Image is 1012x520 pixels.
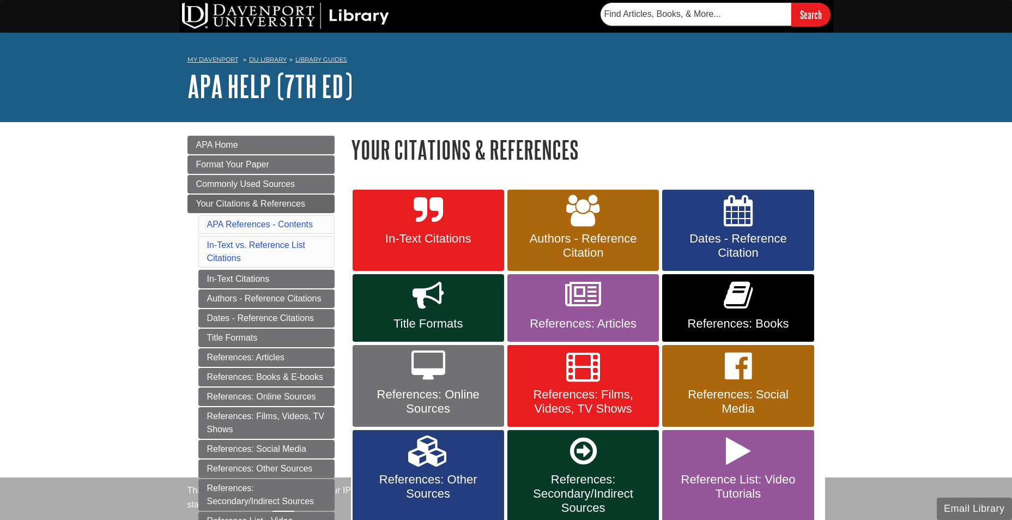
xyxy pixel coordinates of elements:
[507,345,659,427] a: References: Films, Videos, TV Shows
[670,388,805,416] span: References: Social Media
[937,498,1012,520] button: Email Library
[516,317,651,331] span: References: Articles
[507,190,659,271] a: Authors - Reference Citation
[198,329,335,347] a: Title Formats
[507,274,659,342] a: References: Articles
[249,56,287,63] a: DU Library
[207,220,313,229] a: APA References - Contents
[198,309,335,328] a: Dates - Reference Citations
[353,190,504,271] a: In-Text Citations
[662,190,814,271] a: Dates - Reference Citation
[516,232,651,260] span: Authors - Reference Citation
[791,3,831,26] input: Search
[361,232,496,246] span: In-Text Citations
[198,348,335,367] a: References: Articles
[187,136,335,154] a: APA Home
[361,388,496,416] span: References: Online Sources
[187,69,353,103] a: APA Help (7th Ed)
[353,274,504,342] a: Title Formats
[196,160,269,169] span: Format Your Paper
[182,3,389,29] img: DU Library
[670,317,805,331] span: References: Books
[353,345,504,427] a: References: Online Sources
[196,179,295,189] span: Commonly Used Sources
[198,459,335,478] a: References: Other Sources
[670,473,805,501] span: Reference List: Video Tutorials
[516,473,651,515] span: References: Secondary/Indirect Sources
[601,3,791,26] input: Find Articles, Books, & More...
[198,368,335,386] a: References: Books & E-books
[187,195,335,213] a: Your Citations & References
[361,317,496,331] span: Title Formats
[516,388,651,416] span: References: Films, Videos, TV Shows
[187,175,335,194] a: Commonly Used Sources
[187,52,825,70] nav: breadcrumb
[295,56,347,63] a: Library Guides
[361,473,496,501] span: References: Other Sources
[187,55,238,64] a: My Davenport
[351,136,825,164] h1: Your Citations & References
[198,479,335,511] a: References: Secondary/Indirect Sources
[198,388,335,406] a: References: Online Sources
[662,274,814,342] a: References: Books
[601,3,831,26] form: Searches DU Library's articles, books, and more
[198,407,335,439] a: References: Films, Videos, TV Shows
[198,289,335,308] a: Authors - Reference Citations
[198,270,335,288] a: In-Text Citations
[187,155,335,174] a: Format Your Paper
[207,240,306,263] a: In-Text vs. Reference List Citations
[198,440,335,458] a: References: Social Media
[662,345,814,427] a: References: Social Media
[196,140,238,149] span: APA Home
[670,232,805,260] span: Dates - Reference Citation
[196,199,305,208] span: Your Citations & References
